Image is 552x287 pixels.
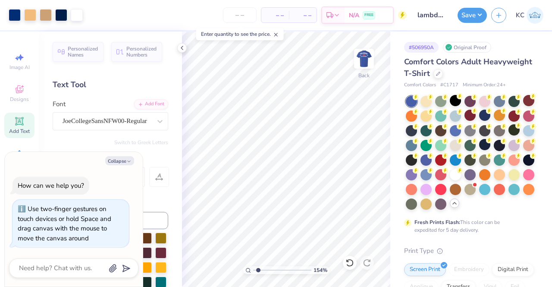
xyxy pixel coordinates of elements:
div: This color can be expedited for 5 day delivery. [414,218,521,234]
span: 154 % [314,266,327,274]
div: Print Type [404,246,535,256]
span: Image AI [9,64,30,71]
input: Untitled Design [411,6,453,24]
span: Minimum Order: 24 + [463,82,506,89]
label: Font [53,99,66,109]
button: Switch to Greek Letters [114,139,168,146]
span: Add Text [9,128,30,135]
div: Enter quantity to see the price. [196,28,284,40]
a: KC [516,7,543,24]
div: Text Tool [53,79,168,91]
img: Back [355,50,373,67]
div: Back [358,72,370,79]
span: # C1717 [440,82,458,89]
div: # 506950A [404,42,439,53]
button: Save [458,8,487,23]
img: Karissa Cox [527,7,543,24]
span: FREE [364,12,373,18]
span: – – [267,11,284,20]
button: Collapse [105,156,134,165]
div: Screen Print [404,263,446,276]
input: – – [223,7,257,23]
span: Comfort Colors [404,82,436,89]
span: KC [516,10,524,20]
div: Use two-finger gestures on touch devices or hold Space and drag canvas with the mouse to move the... [18,205,111,243]
div: How can we help you? [18,181,84,190]
div: Original Proof [443,42,491,53]
span: Personalized Names [68,46,98,58]
span: Comfort Colors Adult Heavyweight T-Shirt [404,57,532,79]
div: Add Font [134,99,168,109]
span: N/A [349,11,359,20]
div: Embroidery [448,263,489,276]
span: Designs [10,96,29,103]
span: Personalized Numbers [126,46,157,58]
div: Digital Print [492,263,534,276]
span: – – [294,11,311,20]
strong: Fresh Prints Flash: [414,219,460,226]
